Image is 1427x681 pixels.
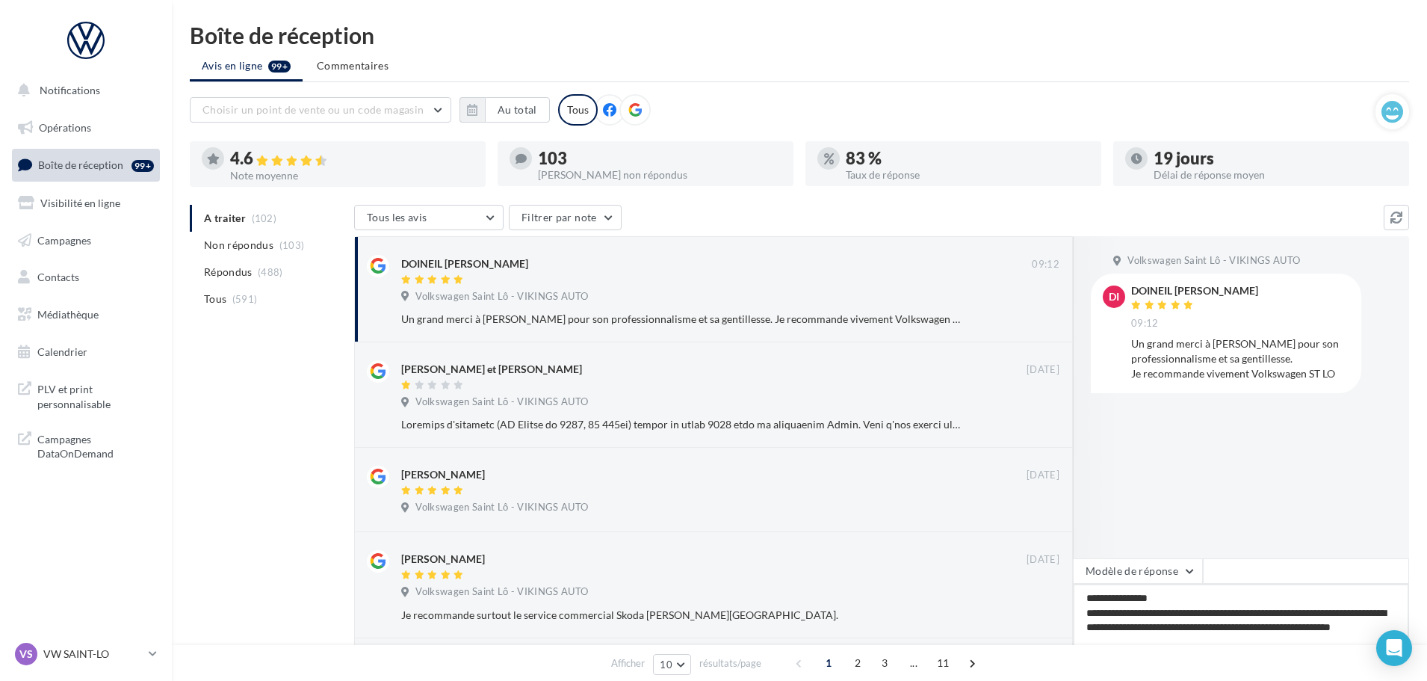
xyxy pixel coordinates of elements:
[1154,170,1397,180] div: Délai de réponse moyen
[12,640,160,668] a: VS VW SAINT-LO
[9,336,163,368] a: Calendrier
[401,312,962,327] div: Un grand merci à [PERSON_NAME] pour son professionnalisme et sa gentillesse. Je recommande viveme...
[401,362,582,377] div: [PERSON_NAME] et [PERSON_NAME]
[1131,286,1258,296] div: DOINEIL [PERSON_NAME]
[279,239,305,251] span: (103)
[401,608,962,623] div: Je recommande surtout le service commercial Skoda [PERSON_NAME][GEOGRAPHIC_DATA].
[846,150,1089,167] div: 83 %
[230,170,474,181] div: Note moyenne
[9,75,157,106] button: Notifications
[202,103,424,116] span: Choisir un point de vente ou un code magasin
[902,651,926,675] span: ...
[660,659,672,671] span: 10
[699,656,761,671] span: résultats/page
[1032,258,1059,271] span: 09:12
[1027,363,1059,377] span: [DATE]
[232,293,258,305] span: (591)
[38,158,123,171] span: Boîte de réception
[558,94,598,126] div: Tous
[1109,289,1119,304] span: DI
[1376,630,1412,666] div: Open Intercom Messenger
[37,429,154,461] span: Campagnes DataOnDemand
[415,585,588,599] span: Volkswagen Saint Lô - VIKINGS AUTO
[1027,553,1059,567] span: [DATE]
[230,150,474,167] div: 4.6
[538,170,781,180] div: [PERSON_NAME] non répondus
[509,205,622,230] button: Filtrer par note
[9,188,163,219] a: Visibilité en ligne
[9,423,163,467] a: Campagnes DataOnDemand
[485,97,550,123] button: Au total
[258,266,283,278] span: (488)
[37,345,87,358] span: Calendrier
[204,238,273,253] span: Non répondus
[1073,558,1203,584] button: Modèle de réponse
[9,299,163,330] a: Médiathèque
[317,58,389,73] span: Commentaires
[817,651,841,675] span: 1
[1027,469,1059,482] span: [DATE]
[39,121,91,134] span: Opérations
[846,170,1089,180] div: Taux de réponse
[19,647,33,662] span: VS
[653,654,691,675] button: 10
[9,262,163,293] a: Contacts
[367,211,427,224] span: Tous les avis
[43,647,143,662] p: VW SAINT-LO
[611,656,645,671] span: Afficher
[459,97,550,123] button: Au total
[1127,254,1300,268] span: Volkswagen Saint Lô - VIKINGS AUTO
[9,149,163,181] a: Boîte de réception99+
[873,651,897,675] span: 3
[9,225,163,256] a: Campagnes
[401,417,962,432] div: Loremips d'sitametc (AD Elitse do 9287, 85 445ei) tempor in utlab 9028 etdo ma aliquaenim Admin. ...
[415,395,588,409] span: Volkswagen Saint Lô - VIKINGS AUTO
[415,501,588,514] span: Volkswagen Saint Lô - VIKINGS AUTO
[190,97,451,123] button: Choisir un point de vente ou un code magasin
[37,233,91,246] span: Campagnes
[37,379,154,411] span: PLV et print personnalisable
[9,373,163,417] a: PLV et print personnalisable
[415,290,588,303] span: Volkswagen Saint Lô - VIKINGS AUTO
[40,84,100,96] span: Notifications
[354,205,504,230] button: Tous les avis
[401,467,485,482] div: [PERSON_NAME]
[1131,317,1159,330] span: 09:12
[131,160,154,172] div: 99+
[846,651,870,675] span: 2
[37,308,99,321] span: Médiathèque
[204,292,226,306] span: Tous
[37,271,79,283] span: Contacts
[401,256,528,271] div: DOINEIL [PERSON_NAME]
[1131,336,1349,381] div: Un grand merci à [PERSON_NAME] pour son professionnalisme et sa gentillesse. Je recommande viveme...
[401,552,485,567] div: [PERSON_NAME]
[1154,150,1397,167] div: 19 jours
[931,651,956,675] span: 11
[9,112,163,144] a: Opérations
[204,265,253,280] span: Répondus
[40,197,120,209] span: Visibilité en ligne
[538,150,781,167] div: 103
[190,24,1409,46] div: Boîte de réception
